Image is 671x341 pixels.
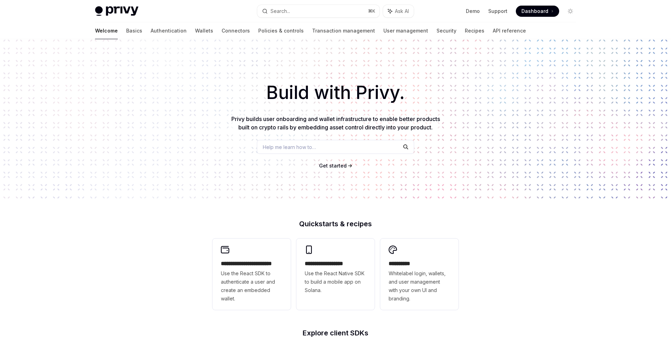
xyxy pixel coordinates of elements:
span: Ask AI [395,8,409,15]
a: Connectors [222,22,250,39]
a: Support [488,8,507,15]
a: User management [383,22,428,39]
a: **** **** **** ***Use the React Native SDK to build a mobile app on Solana. [296,239,375,310]
span: Use the React Native SDK to build a mobile app on Solana. [305,269,366,294]
h1: Build with Privy. [11,79,660,106]
span: Privy builds user onboarding and wallet infrastructure to enable better products built on crypto ... [231,115,440,131]
a: Transaction management [312,22,375,39]
a: Authentication [151,22,187,39]
a: Demo [466,8,480,15]
span: Whitelabel login, wallets, and user management with your own UI and branding. [389,269,450,303]
span: Use the React SDK to authenticate a user and create an embedded wallet. [221,269,282,303]
button: Ask AI [383,5,414,17]
a: Get started [319,162,347,169]
span: Get started [319,163,347,169]
span: ⌘ K [368,8,375,14]
a: **** *****Whitelabel login, wallets, and user management with your own UI and branding. [380,239,459,310]
span: Help me learn how to… [263,143,316,151]
a: Recipes [465,22,484,39]
span: Dashboard [521,8,548,15]
a: Policies & controls [258,22,304,39]
a: Dashboard [516,6,559,17]
h2: Explore client SDKs [212,329,459,336]
a: Wallets [195,22,213,39]
a: Welcome [95,22,118,39]
div: Search... [270,7,290,15]
a: Security [436,22,456,39]
img: light logo [95,6,138,16]
button: Toggle dark mode [565,6,576,17]
h2: Quickstarts & recipes [212,220,459,227]
a: API reference [493,22,526,39]
button: Search...⌘K [257,5,380,17]
a: Basics [126,22,142,39]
